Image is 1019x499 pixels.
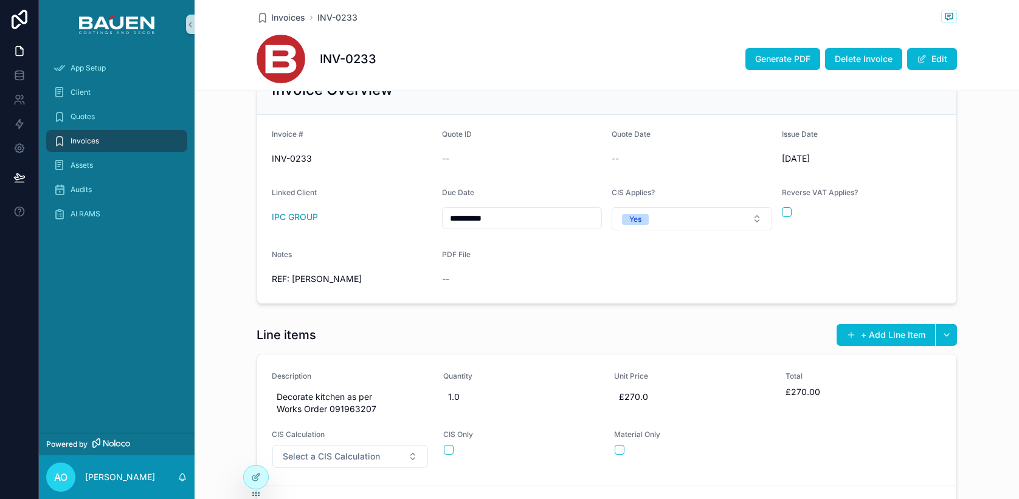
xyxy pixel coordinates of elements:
img: App logo [79,15,154,34]
span: Quotes [71,112,95,122]
a: Quotes [46,106,187,128]
span: Quote Date [612,129,651,139]
span: Linked Client [272,188,317,197]
button: Select Button [612,207,772,230]
span: Material Only [614,430,771,439]
span: Generate PDF [755,53,810,65]
span: Invoices [71,136,99,146]
span: Invoice # [272,129,303,139]
span: INV-0233 [272,153,432,165]
span: Invoices [271,12,305,24]
span: Total [786,371,942,381]
span: Select a CIS Calculation [283,450,380,463]
a: App Setup [46,57,187,79]
span: Assets [71,160,93,170]
h1: INV-0233 [320,50,376,67]
span: Due Date [442,188,474,197]
a: IPC GROUP [272,211,318,223]
span: £270.0 [619,391,766,403]
span: Unit Price [614,371,771,381]
a: INV-0233 [317,12,358,24]
h1: Line items [257,326,316,343]
span: CIS Only [443,430,600,439]
p: [PERSON_NAME] [85,471,155,483]
a: Invoices [257,12,305,24]
span: Quote ID [442,129,472,139]
button: + Add Line Item [837,324,935,346]
span: Reverse VAT Applies? [782,188,858,197]
span: Powered by [46,439,88,449]
a: Audits [46,179,187,201]
span: AO [54,470,67,484]
span: CIS Applies? [612,188,655,197]
span: Delete Invoice [835,53,893,65]
a: Client [46,81,187,103]
span: Notes [272,250,292,259]
button: Generate PDF [745,48,820,70]
a: Invoices [46,130,187,152]
span: AI RAMS [71,209,100,219]
span: -- [612,153,619,165]
span: Issue Date [782,129,818,139]
div: scrollable content [39,49,195,241]
span: PDF File [442,250,471,259]
span: App Setup [71,63,106,73]
button: Edit [907,48,957,70]
span: 1.0 [448,391,595,403]
button: Delete Invoice [825,48,902,70]
span: Decorate kitchen as per Works Order 091963207 [277,391,424,415]
span: Description [272,371,429,381]
span: £270.00 [786,386,942,398]
span: CIS Calculation [272,430,429,439]
span: [DATE] [782,153,942,165]
button: Select Button [272,445,428,468]
a: AI RAMS [46,203,187,225]
span: -- [442,273,449,285]
a: DescriptionDecorate kitchen as per Works Order 091963207Quantity1.0Unit Price£270.0Total£270.00CI... [257,354,956,486]
a: Powered by [39,433,195,455]
span: REF: [PERSON_NAME] [272,273,432,285]
div: Yes [629,214,641,225]
span: Quantity [443,371,600,381]
span: -- [442,153,449,165]
span: Client [71,88,91,97]
a: Assets [46,154,187,176]
span: Audits [71,185,92,194]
